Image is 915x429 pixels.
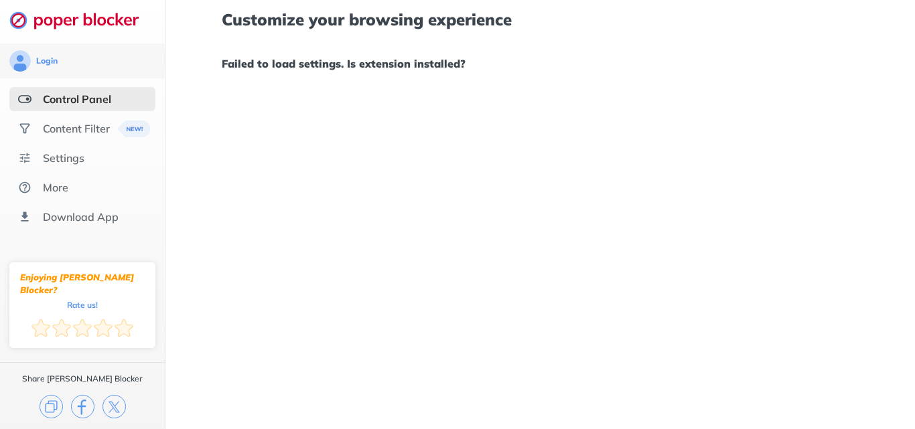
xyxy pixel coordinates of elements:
[43,151,84,165] div: Settings
[222,55,859,72] h1: Failed to load settings. Is extension installed?
[9,11,153,29] img: logo-webpage.svg
[40,395,63,418] img: copy.svg
[22,373,143,384] div: Share [PERSON_NAME] Blocker
[43,122,110,135] div: Content Filter
[118,120,151,137] img: menuBanner.svg
[18,92,31,106] img: features-selected.svg
[102,395,126,418] img: x.svg
[18,181,31,194] img: about.svg
[20,271,145,296] div: Enjoying [PERSON_NAME] Blocker?
[43,210,119,224] div: Download App
[71,395,94,418] img: facebook.svg
[9,50,31,72] img: avatar.svg
[18,210,31,224] img: download-app.svg
[36,56,58,66] div: Login
[43,181,68,194] div: More
[18,151,31,165] img: settings.svg
[43,92,111,106] div: Control Panel
[67,302,98,308] div: Rate us!
[222,11,859,28] h1: Customize your browsing experience
[18,122,31,135] img: social.svg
